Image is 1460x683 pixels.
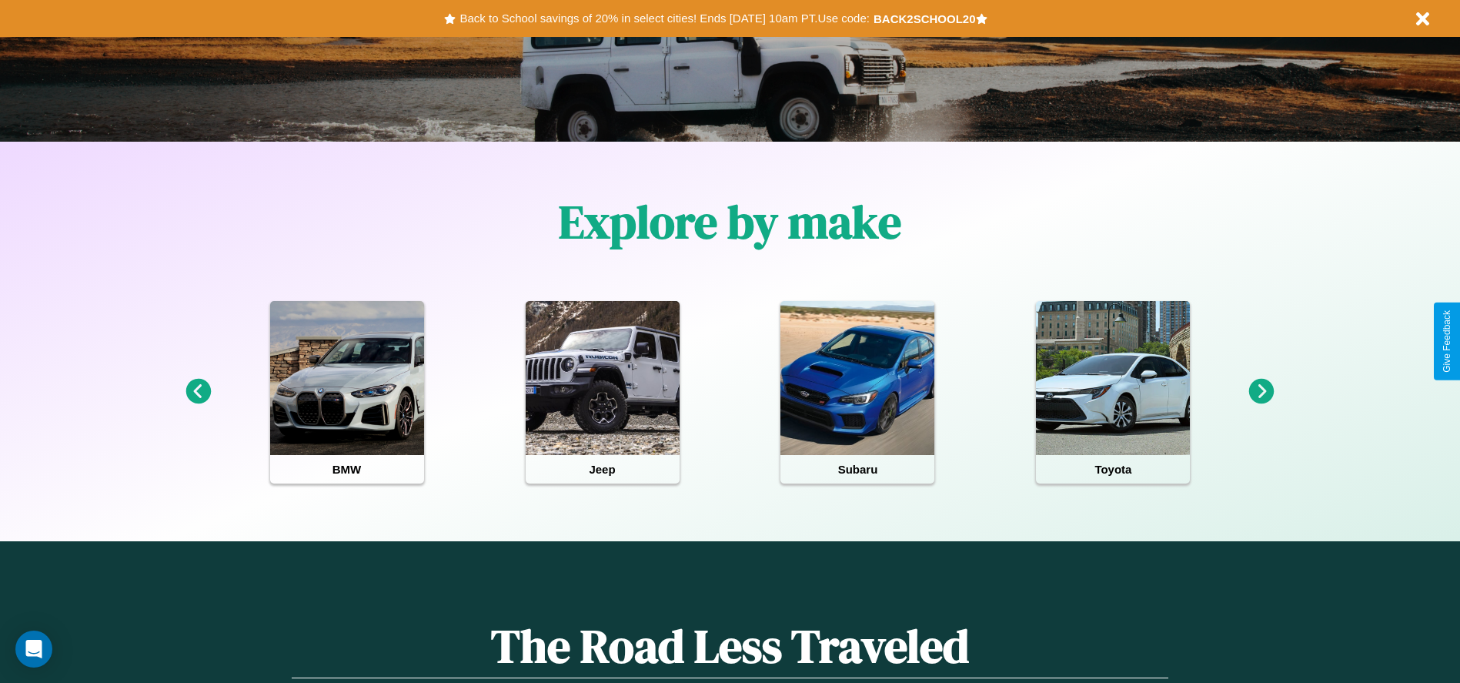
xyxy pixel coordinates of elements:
[456,8,873,29] button: Back to School savings of 20% in select cities! Ends [DATE] 10am PT.Use code:
[292,614,1168,678] h1: The Road Less Traveled
[780,455,934,484] h4: Subaru
[874,12,976,25] b: BACK2SCHOOL20
[15,631,52,668] div: Open Intercom Messenger
[1442,310,1452,373] div: Give Feedback
[526,455,680,484] h4: Jeep
[559,190,901,253] h1: Explore by make
[270,455,424,484] h4: BMW
[1036,455,1190,484] h4: Toyota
